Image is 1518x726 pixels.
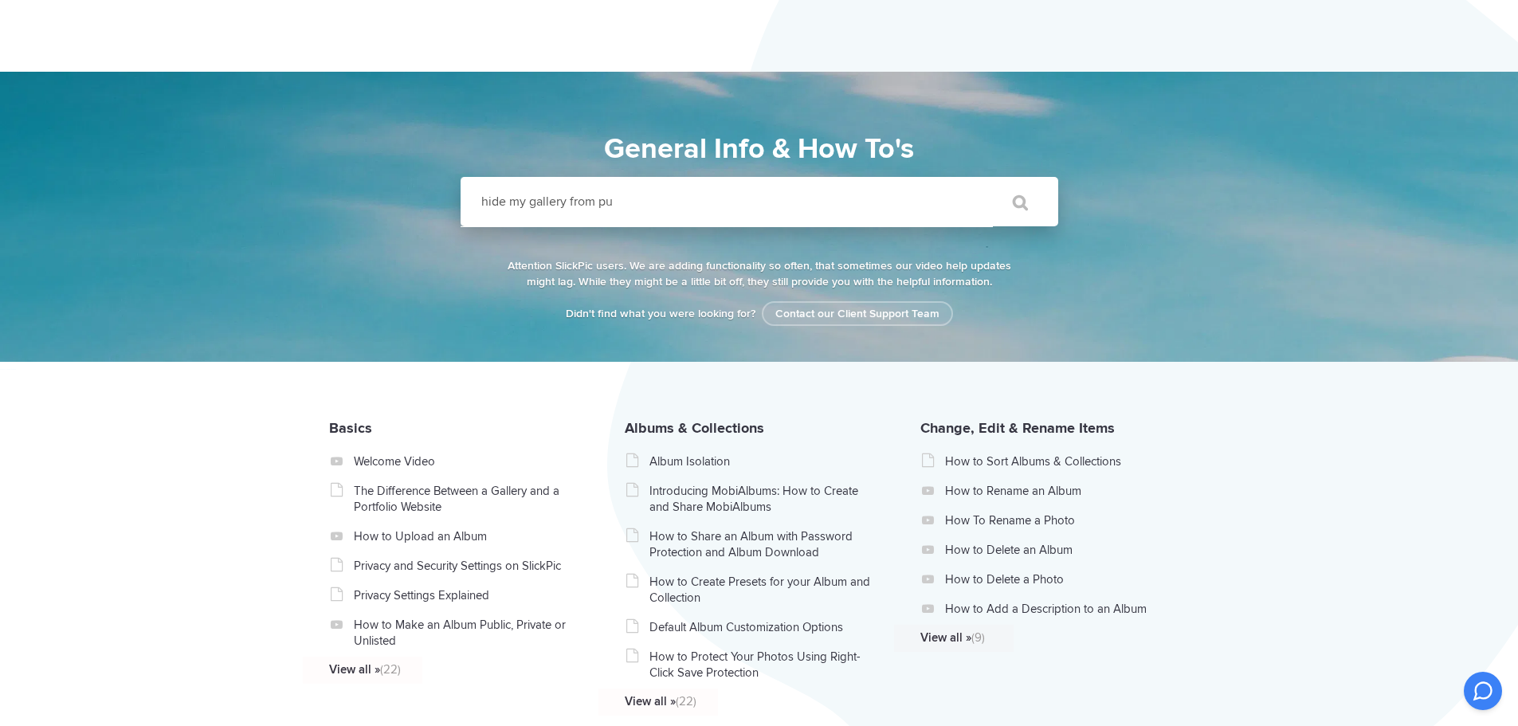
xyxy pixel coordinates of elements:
[329,661,555,677] a: View all »(22)
[649,453,875,469] a: Album Isolation
[504,258,1014,290] p: Attention SlickPic users. We are adding functionality so often, that sometimes our video help upd...
[354,587,579,603] a: Privacy Settings Explained
[354,483,579,515] a: The Difference Between a Gallery and a Portfolio Website
[649,483,875,515] a: Introducing MobiAlbums: How to Create and Share MobiAlbums
[354,453,579,469] a: Welcome Video
[329,419,372,437] a: Basics
[625,419,764,437] a: Albums & Collections
[649,649,875,681] a: How to Protect Your Photos Using Right-Click Save Protection
[945,571,1171,587] a: How to Delete a Photo
[389,128,1130,171] h1: General Info & How To's
[762,301,953,326] a: Contact our Client Support Team
[461,226,1058,270] li: Sorry, no posts were found.
[945,512,1171,528] a: How To Rename a Photo
[649,528,875,560] a: How to Share an Album with Password Protection and Album Download
[945,453,1171,469] a: How to Sort Albums & Collections
[945,542,1171,558] a: How to Delete an Album
[945,601,1171,617] a: How to Add a Description to an Album
[979,183,1046,222] input: 
[649,619,875,635] a: Default Album Customization Options
[920,419,1115,437] a: Change, Edit & Rename Items
[504,306,1014,322] p: Didn't find what you were looking for?
[920,630,1146,646] a: View all »(9)
[625,693,850,709] a: View all »(22)
[354,558,579,574] a: Privacy and Security Settings on SlickPic
[354,617,579,649] a: How to Make an Album Public, Private or Unlisted
[354,528,579,544] a: How to Upload an Album
[945,483,1171,499] a: How to Rename an Album
[649,574,875,606] a: How to Create Presets for your Album and Collection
